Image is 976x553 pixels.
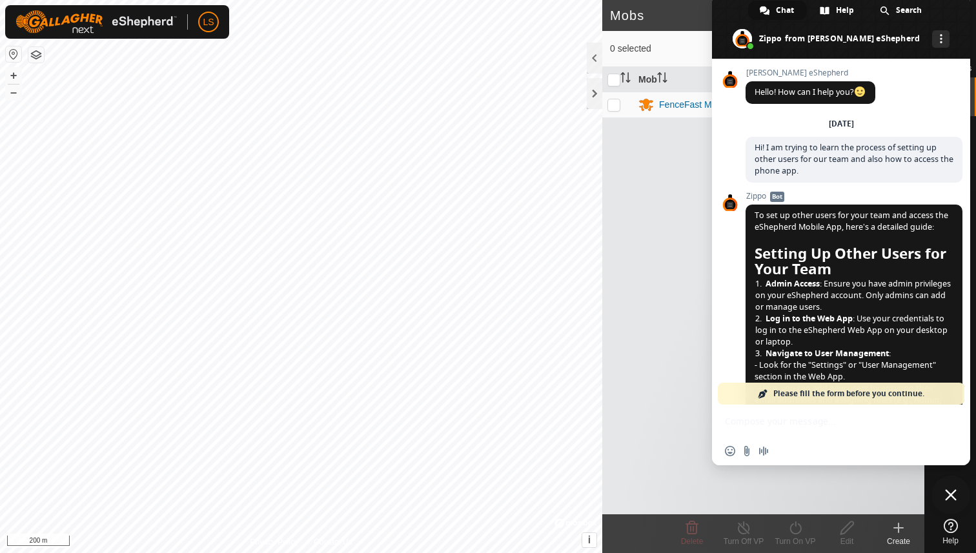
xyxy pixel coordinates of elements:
[250,536,298,548] a: Privacy Policy
[836,1,854,20] span: Help
[588,534,591,545] span: i
[620,74,631,85] p-sorticon: Activate to sort
[659,98,722,112] div: FenceFast Mob
[808,1,867,20] div: Help
[6,46,21,62] button: Reset Map
[932,30,950,48] div: More channels
[766,348,889,359] span: Navigate to User Management
[314,536,352,548] a: Contact Us
[718,536,769,547] div: Turn Off VP
[755,86,866,97] span: Hello! How can I help you?
[769,536,821,547] div: Turn On VP
[770,192,784,202] span: Bot
[758,446,769,456] span: Audio message
[746,68,875,77] span: [PERSON_NAME] eShepherd
[748,1,807,20] div: Chat
[755,142,953,176] span: Hi! I am trying to learn the process of setting up other users for our team and also how to acces...
[755,348,891,359] span: :
[6,68,21,83] button: +
[896,1,922,20] span: Search
[931,476,970,514] div: Close chat
[829,120,854,128] div: [DATE]
[657,74,667,85] p-sorticon: Activate to sort
[633,67,750,92] th: Mob
[755,246,953,277] span: Setting Up Other Users for Your Team
[773,383,924,405] span: Please fill the form before you continue.
[610,8,904,23] h2: Mobs
[776,1,794,20] span: Chat
[742,446,752,456] span: Send a file
[868,1,935,20] div: Search
[766,313,853,324] span: Log in to the Web App
[746,192,962,201] span: Zippo
[821,536,873,547] div: Edit
[873,536,924,547] div: Create
[582,533,596,547] button: i
[6,85,21,100] button: –
[925,514,976,550] a: Help
[725,446,735,456] span: Insert an emoji
[681,537,704,546] span: Delete
[610,42,736,55] span: 0 selected
[942,537,959,545] span: Help
[28,47,44,63] button: Map Layers
[755,313,953,348] span: : Use your credentials to log in to the eShepherd Web App on your desktop or laptop.
[755,278,953,313] span: : Ensure you have admin privileges on your eShepherd account. Only admins can add or manage users.
[203,15,214,29] span: LS
[766,278,820,289] span: Admin Access
[15,10,177,34] img: Gallagher Logo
